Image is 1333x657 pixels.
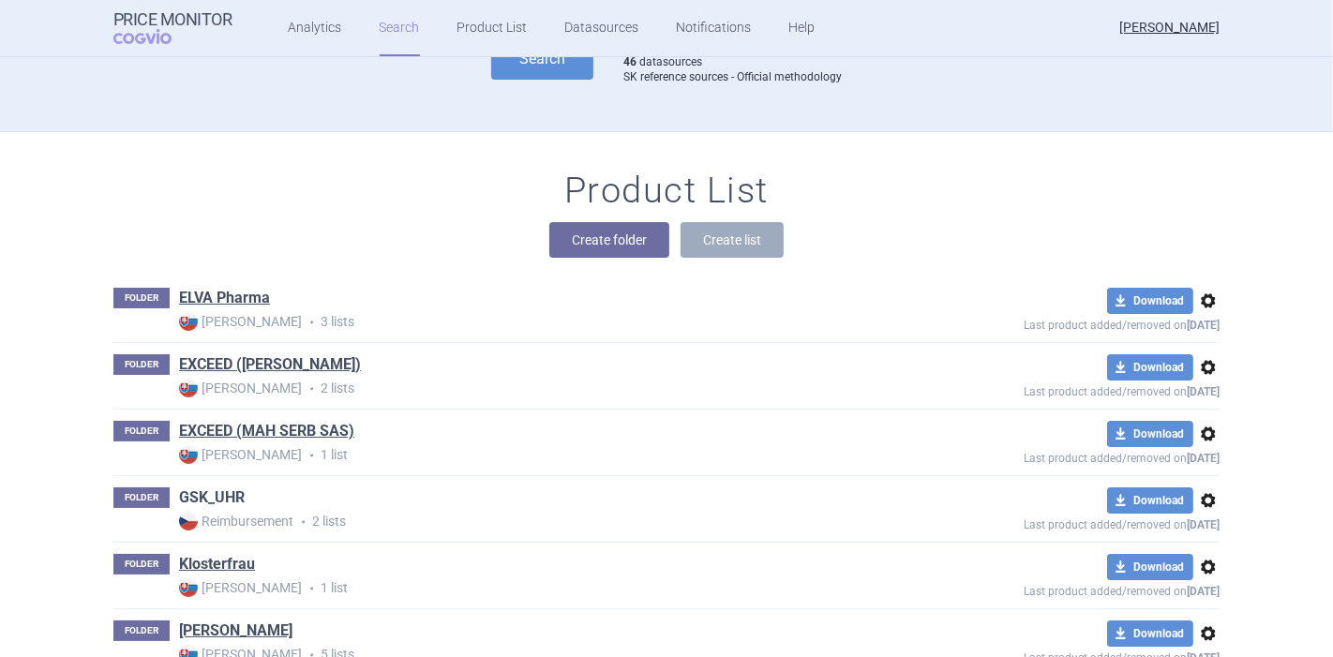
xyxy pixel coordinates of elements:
[302,313,321,332] i: •
[179,554,255,575] a: Klosterfrau
[1107,554,1193,580] button: Download
[179,487,245,508] a: GSK_UHR
[623,55,637,68] strong: 46
[1107,421,1193,447] button: Download
[179,312,888,332] p: 3 lists
[179,487,245,512] h1: GSK_UHR
[623,55,842,84] div: datasources SK reference sources - Official methodology
[1187,385,1220,398] strong: [DATE]
[179,512,293,530] strong: Reimbursement
[179,421,354,441] a: EXCEED (MAH SERB SAS)
[179,620,292,641] a: [PERSON_NAME]
[179,512,198,530] img: CZ
[113,554,170,575] p: FOLDER
[179,312,198,331] img: SK
[1187,518,1220,531] strong: [DATE]
[302,380,321,398] i: •
[179,288,270,308] a: ELVA Pharma
[113,288,170,308] p: FOLDER
[179,445,198,464] img: SK
[888,314,1220,332] p: Last product added/removed on
[113,620,170,641] p: FOLDER
[179,578,302,597] strong: [PERSON_NAME]
[179,512,888,531] p: 2 lists
[491,37,593,80] button: Search
[179,312,302,331] strong: [PERSON_NAME]
[113,354,170,375] p: FOLDER
[179,379,198,397] img: SK
[888,514,1220,531] p: Last product added/removed on
[179,288,270,312] h1: ELVA Pharma
[113,29,198,44] span: COGVIO
[179,620,292,645] h1: Pierre Fabre
[113,10,232,46] a: Price MonitorCOGVIO
[113,487,170,508] p: FOLDER
[179,445,888,465] p: 1 list
[1187,319,1220,332] strong: [DATE]
[1107,354,1193,381] button: Download
[681,222,784,258] button: Create list
[302,446,321,465] i: •
[179,354,361,379] h1: EXCEED (MAH Hansa)
[564,170,769,213] h1: Product List
[179,379,888,398] p: 2 lists
[1187,452,1220,465] strong: [DATE]
[549,222,669,258] button: Create folder
[179,578,888,598] p: 1 list
[179,554,255,578] h1: Klosterfrau
[113,10,232,29] strong: Price Monitor
[179,578,198,597] img: SK
[179,421,354,445] h1: EXCEED (MAH SERB SAS)
[293,513,312,531] i: •
[888,447,1220,465] p: Last product added/removed on
[888,381,1220,398] p: Last product added/removed on
[113,421,170,441] p: FOLDER
[179,445,302,464] strong: [PERSON_NAME]
[888,580,1220,598] p: Last product added/removed on
[302,579,321,598] i: •
[1187,585,1220,598] strong: [DATE]
[1107,288,1193,314] button: Download
[179,379,302,397] strong: [PERSON_NAME]
[1107,487,1193,514] button: Download
[1107,620,1193,647] button: Download
[179,354,361,375] a: EXCEED ([PERSON_NAME])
